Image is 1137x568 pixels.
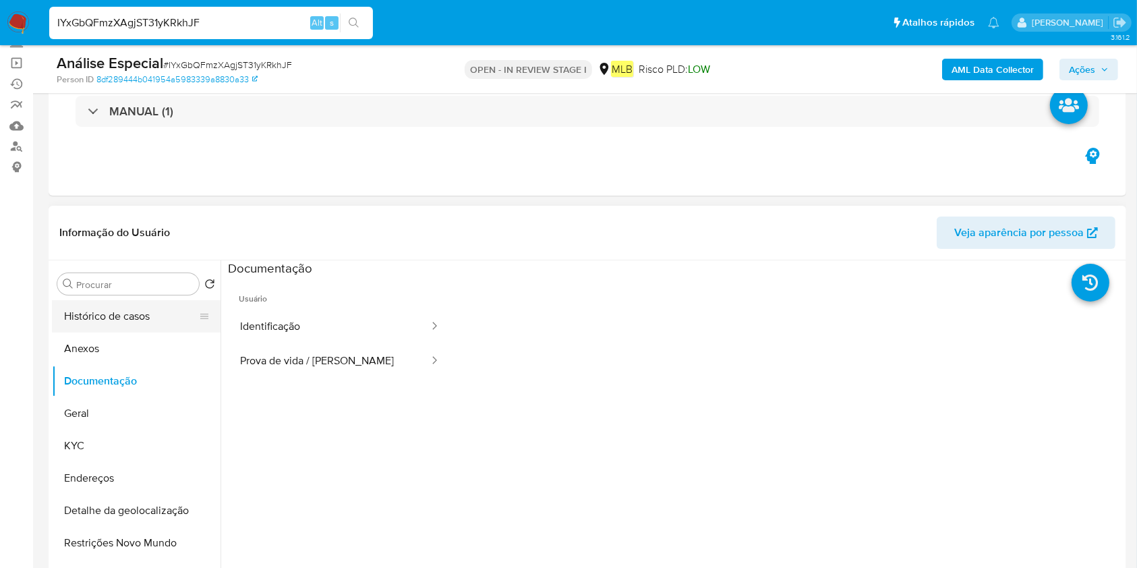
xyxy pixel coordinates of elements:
[204,279,215,293] button: Retornar ao pedido padrão
[902,16,974,30] span: Atalhos rápidos
[52,300,210,333] button: Histórico de casos
[52,462,221,494] button: Endereços
[63,279,74,289] button: Procurar
[76,279,194,291] input: Procurar
[52,430,221,462] button: KYC
[954,217,1084,249] span: Veja aparência por pessoa
[52,333,221,365] button: Anexos
[96,74,258,86] a: 8df289444b041954a5983339a8830a33
[340,13,368,32] button: search-icon
[59,226,170,239] h1: Informação do Usuário
[952,59,1034,80] b: AML Data Collector
[57,74,94,86] b: Person ID
[1032,16,1108,29] p: juliane.miranda@mercadolivre.com
[52,527,221,559] button: Restrições Novo Mundo
[611,61,633,77] em: MLB
[76,96,1099,127] div: MANUAL (1)
[1069,59,1095,80] span: Ações
[49,14,373,32] input: Pesquise usuários ou casos...
[52,365,221,397] button: Documentação
[312,16,322,29] span: Alt
[1059,59,1118,80] button: Ações
[1111,32,1130,42] span: 3.161.2
[52,397,221,430] button: Geral
[988,17,999,28] a: Notificações
[465,60,592,79] p: OPEN - IN REVIEW STAGE I
[330,16,334,29] span: s
[639,62,710,77] span: Risco PLD:
[937,217,1115,249] button: Veja aparência por pessoa
[942,59,1043,80] button: AML Data Collector
[52,494,221,527] button: Detalhe da geolocalização
[1113,16,1127,30] a: Sair
[57,52,163,74] b: Análise Especial
[109,104,173,119] h3: MANUAL (1)
[688,61,710,77] span: LOW
[163,58,292,72] span: # IYxGbQFmzXAgjST31yKRkhJF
